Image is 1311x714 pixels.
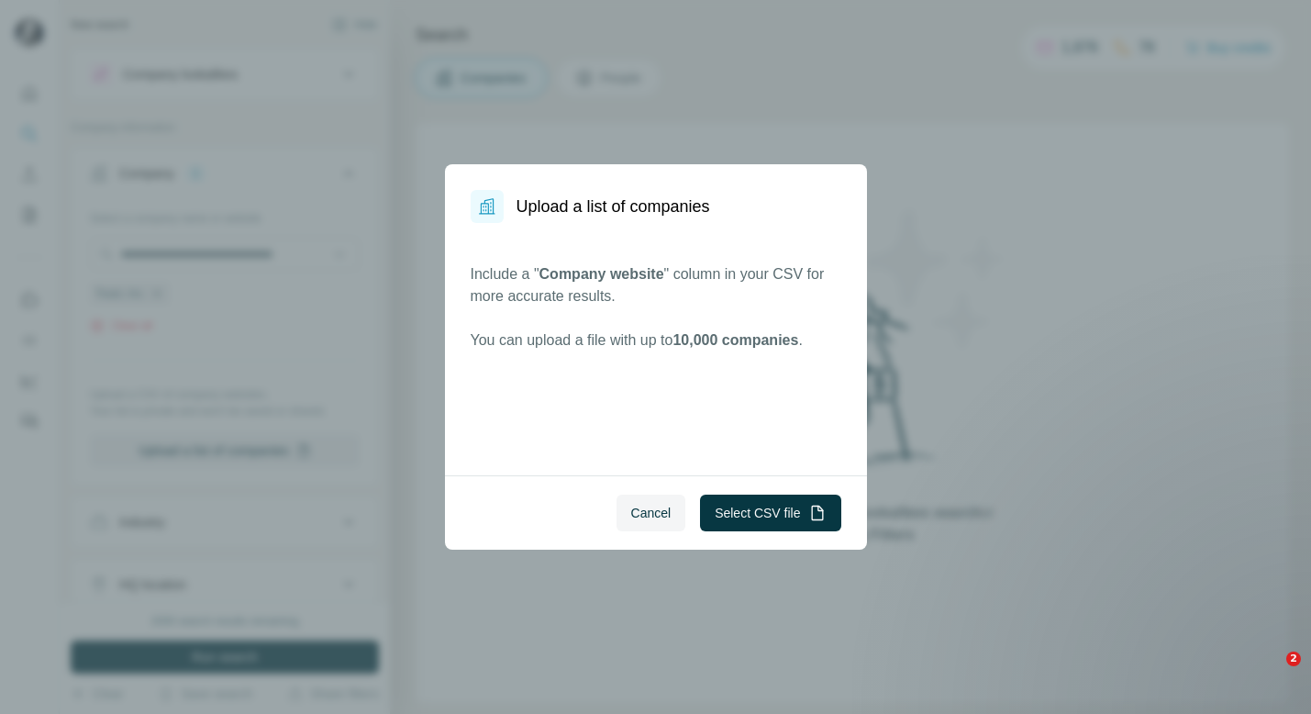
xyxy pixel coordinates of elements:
[539,266,664,282] span: Company website
[617,495,686,531] button: Cancel
[672,332,798,348] span: 10,000 companies
[700,495,840,531] button: Select CSV file
[517,194,710,219] h1: Upload a list of companies
[471,263,841,307] p: Include a " " column in your CSV for more accurate results.
[471,329,841,351] p: You can upload a file with up to .
[631,504,672,522] span: Cancel
[1286,652,1301,666] span: 2
[1249,652,1293,696] iframe: Intercom live chat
